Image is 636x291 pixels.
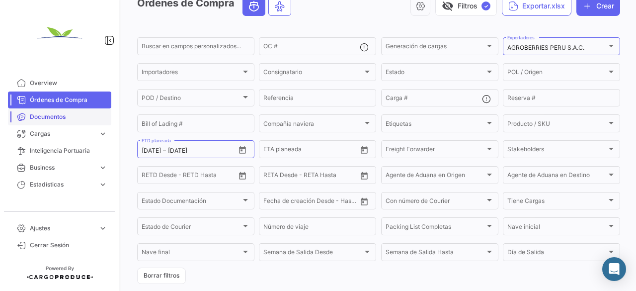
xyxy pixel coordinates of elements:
span: Estado Documentación [142,199,241,206]
span: Freight Forwarder [386,147,485,154]
span: Inteligencia Portuaria [30,146,107,155]
span: Overview [30,79,107,88]
input: Hasta [288,173,333,180]
span: POD / Destino [142,96,241,103]
input: Desde [263,173,281,180]
button: Open calendar [235,142,250,157]
span: ✓ [481,1,490,10]
mat-select-trigger: AGROBERRIES PERU S.A.C. [507,44,584,51]
input: Desde [142,173,159,180]
span: Ajustes [30,224,94,233]
input: Desde [263,199,281,206]
span: Cargas [30,129,94,138]
span: Business [30,163,94,172]
button: Open calendar [235,168,250,183]
a: Inteligencia Portuaria [8,142,111,159]
span: Agente de Aduana en Origen [386,173,485,180]
span: Packing List Completas [386,225,485,232]
span: – [163,147,166,154]
span: Etiquetas [386,121,485,128]
img: agroberries-logo.png [35,12,84,59]
input: Desde [263,147,281,154]
span: Documentos [30,112,107,121]
span: Tiene Cargas [507,199,607,206]
span: expand_more [98,129,107,138]
span: Importadores [142,70,241,77]
span: Stakeholders [507,147,607,154]
span: Estado [386,70,485,77]
a: Órdenes de Compra [8,92,111,108]
span: Órdenes de Compra [30,96,107,104]
span: Compañía naviera [263,121,363,128]
span: Nave final [142,250,241,257]
input: Hasta [166,173,211,180]
span: Día de Salida [507,250,607,257]
span: Estadísticas [30,180,94,189]
span: Con número de Courier [386,199,485,206]
a: Documentos [8,108,111,125]
button: Open calendar [357,168,372,183]
span: Agente de Aduana en Destino [507,173,607,180]
span: Cerrar Sesión [30,241,107,250]
a: Overview [8,75,111,92]
span: Semana de Salida Desde [263,250,363,257]
button: Open calendar [357,194,372,209]
span: Semana de Salida Hasta [386,250,485,257]
span: Estado de Courier [142,225,241,232]
div: Abrir Intercom Messenger [602,257,626,281]
span: Producto / SKU [507,121,607,128]
span: expand_more [98,224,107,233]
span: Generación de cargas [386,44,485,51]
span: POL / Origen [507,70,607,77]
span: Consignatario [263,70,363,77]
button: Borrar filtros [137,268,186,284]
span: Nave inicial [507,225,607,232]
input: Desde [142,147,161,154]
input: Hasta [288,199,333,206]
span: expand_more [98,180,107,189]
span: expand_more [98,163,107,172]
button: Open calendar [357,142,372,157]
input: Hasta [288,147,333,154]
input: Hasta [168,147,213,154]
